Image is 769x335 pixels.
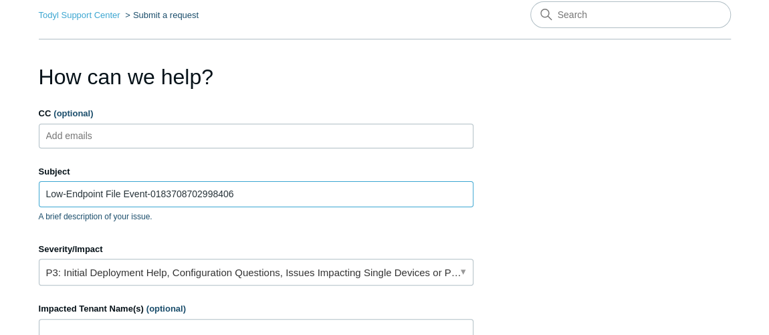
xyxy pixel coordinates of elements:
[39,10,120,20] a: Todyl Support Center
[39,211,473,223] p: A brief description of your issue.
[39,61,473,93] h1: How can we help?
[39,243,473,256] label: Severity/Impact
[530,1,731,28] input: Search
[53,108,93,118] span: (optional)
[146,304,186,314] span: (optional)
[39,259,473,286] a: P3: Initial Deployment Help, Configuration Questions, Issues Impacting Single Devices or Past Out...
[39,107,473,120] label: CC
[39,165,473,179] label: Subject
[39,10,123,20] li: Todyl Support Center
[122,10,199,20] li: Submit a request
[41,126,120,146] input: Add emails
[39,302,473,316] label: Impacted Tenant Name(s)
